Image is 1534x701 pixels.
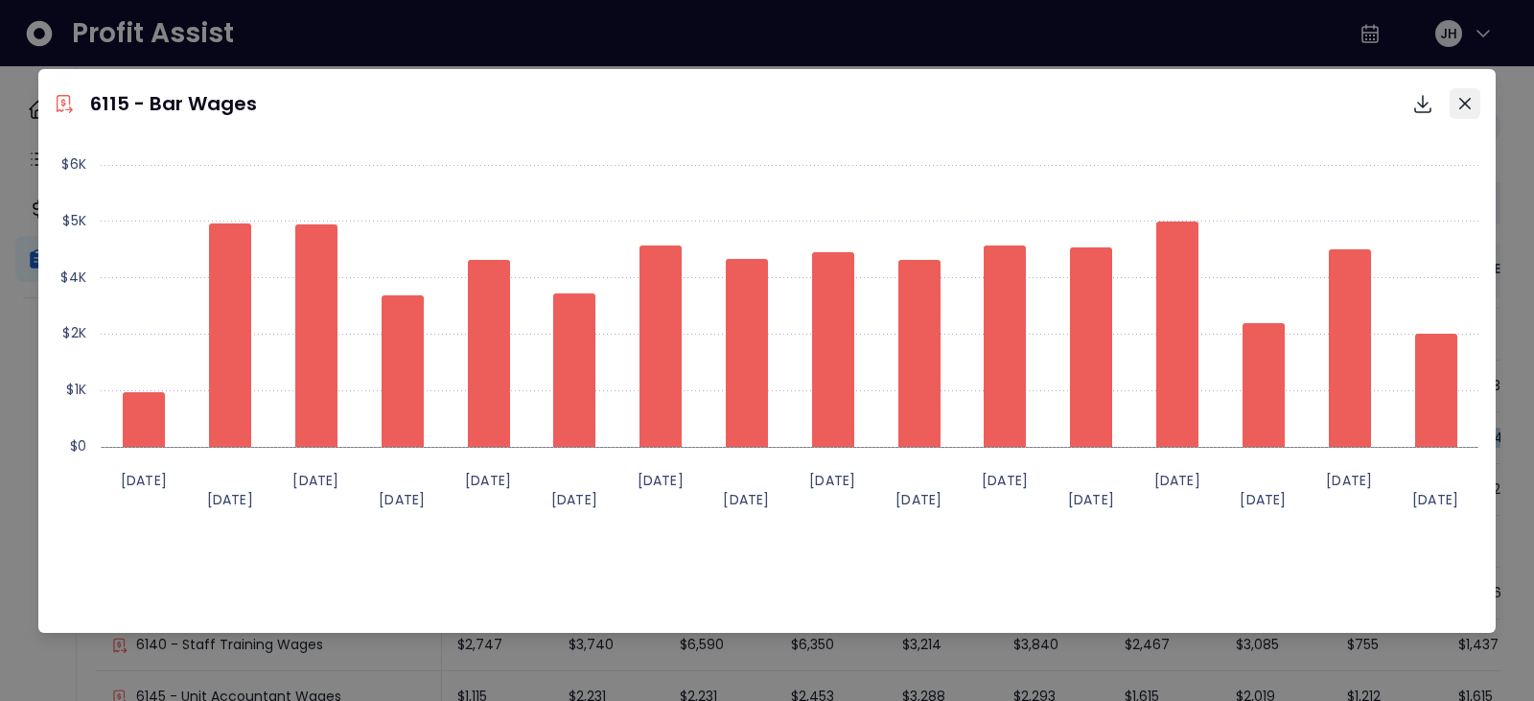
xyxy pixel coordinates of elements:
text: [DATE] [379,490,425,509]
text: [DATE] [121,471,167,490]
text: [DATE] [1068,490,1114,509]
button: Download options [1404,84,1442,123]
text: [DATE] [1326,471,1372,490]
text: [DATE] [551,490,597,509]
text: [DATE] [1412,490,1458,509]
button: Close [1450,88,1480,119]
text: [DATE] [809,471,855,490]
text: $2K [62,323,86,342]
text: [DATE] [638,471,684,490]
p: 6115 - Bar Wages [90,89,257,118]
text: [DATE] [1240,490,1286,509]
text: [DATE] [207,490,253,509]
text: $5K [62,211,86,230]
text: $0 [70,436,86,456]
text: $6K [61,154,86,174]
text: [DATE] [982,471,1028,490]
text: [DATE] [723,490,769,509]
text: $1K [66,380,86,399]
text: [DATE] [292,471,338,490]
text: $4K [60,268,86,287]
text: [DATE] [895,490,941,509]
text: [DATE] [1154,471,1200,490]
text: [DATE] [465,471,511,490]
